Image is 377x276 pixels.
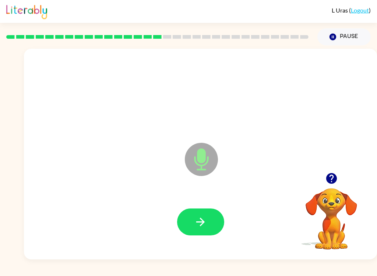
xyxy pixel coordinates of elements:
button: Pause [317,28,371,45]
span: L Uras [332,7,349,14]
a: Logout [351,7,369,14]
video: Your browser must support playing .mp4 files to use Literably. Please try using another browser. [295,177,368,251]
img: Literably [6,3,47,19]
div: ( ) [332,7,371,14]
